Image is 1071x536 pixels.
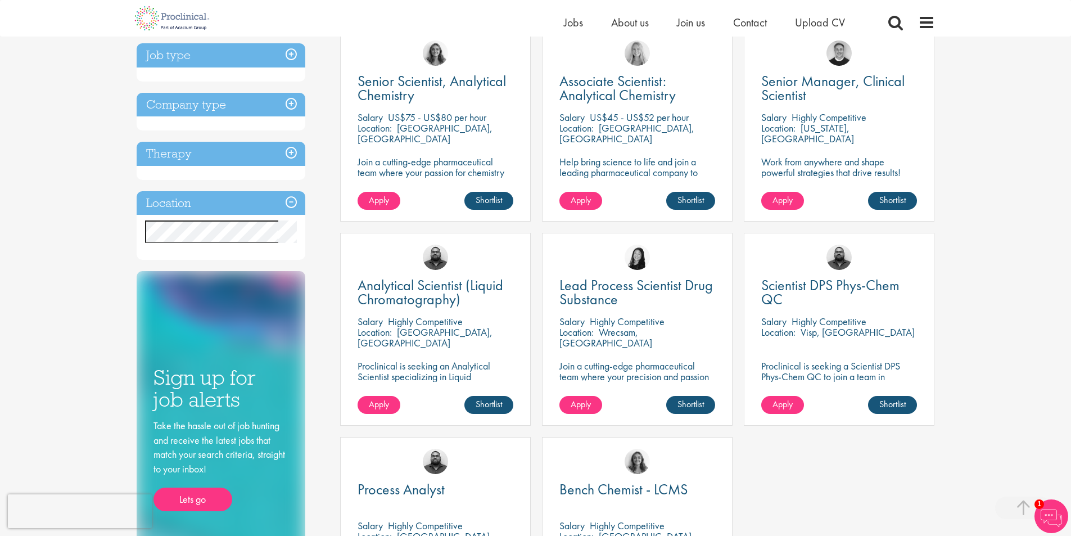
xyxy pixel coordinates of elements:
a: Apply [559,396,602,414]
a: Shortlist [868,396,917,414]
a: Shortlist [464,396,513,414]
h3: Sign up for job alerts [153,367,288,410]
span: Senior Manager, Clinical Scientist [761,71,905,105]
a: Lets go [153,488,232,511]
span: Location: [358,326,392,339]
img: Chatbot [1034,499,1068,533]
span: Salary [559,315,585,328]
p: Wrecsam, [GEOGRAPHIC_DATA] [559,326,652,349]
span: Apply [369,194,389,206]
span: Lead Process Scientist Drug Substance [559,276,713,309]
p: Highly Competitive [590,519,665,532]
span: Apply [571,398,591,410]
p: Proclinical is seeking an Analytical Scientist specializing in Liquid Chromatography to join our ... [358,361,513,403]
span: Salary [358,519,383,532]
img: Jackie Cerchio [625,449,650,474]
a: Apply [761,396,804,414]
h3: Company type [137,93,305,117]
p: Highly Competitive [590,315,665,328]
img: Jackie Cerchio [423,40,448,66]
span: Salary [559,111,585,124]
span: Apply [369,398,389,410]
span: Salary [761,315,787,328]
a: Senior Scientist, Analytical Chemistry [358,74,513,102]
p: [GEOGRAPHIC_DATA], [GEOGRAPHIC_DATA] [358,121,492,145]
a: Shortlist [666,192,715,210]
a: Scientist DPS Phys-Chem QC [761,278,917,307]
span: Apply [772,194,793,206]
span: Associate Scientist: Analytical Chemistry [559,71,676,105]
span: Salary [761,111,787,124]
a: About us [611,15,649,30]
a: Process Analyst [358,483,513,497]
p: US$75 - US$80 per hour [388,111,486,124]
span: Apply [772,398,793,410]
a: Associate Scientist: Analytical Chemistry [559,74,715,102]
p: Join a cutting-edge pharmaceutical team where your precision and passion for quality will help sh... [559,361,715,403]
h3: Location [137,191,305,215]
span: Location: [358,121,392,134]
span: 1 [1034,499,1044,509]
img: Bo Forsen [826,40,852,66]
h3: Therapy [137,142,305,166]
span: Senior Scientist, Analytical Chemistry [358,71,506,105]
a: Apply [559,192,602,210]
a: Apply [358,192,400,210]
a: Senior Manager, Clinical Scientist [761,74,917,102]
h3: Job type [137,43,305,67]
p: Visp, [GEOGRAPHIC_DATA] [801,326,915,339]
a: Apply [358,396,400,414]
span: Bench Chemist - LCMS [559,480,688,499]
span: Process Analyst [358,480,445,499]
span: Location: [559,121,594,134]
img: Ashley Bennett [423,245,448,270]
img: Ashley Bennett [423,449,448,474]
p: US$45 - US$52 per hour [590,111,689,124]
span: Salary [559,519,585,532]
span: Location: [761,121,796,134]
img: Numhom Sudsok [625,245,650,270]
a: Shortlist [666,396,715,414]
iframe: reCAPTCHA [8,494,152,528]
span: Scientist DPS Phys-Chem QC [761,276,900,309]
span: Salary [358,111,383,124]
img: Shannon Briggs [625,40,650,66]
span: Apply [571,194,591,206]
span: Location: [761,326,796,339]
a: Lead Process Scientist Drug Substance [559,278,715,307]
span: Analytical Scientist (Liquid Chromatography) [358,276,503,309]
p: Highly Competitive [388,315,463,328]
span: Salary [358,315,383,328]
a: Upload CV [795,15,845,30]
a: Jobs [564,15,583,30]
p: Highly Competitive [388,519,463,532]
p: [US_STATE], [GEOGRAPHIC_DATA] [761,121,854,145]
div: Take the hassle out of job hunting and receive the latest jobs that match your search criteria, s... [153,418,288,511]
p: Highly Competitive [792,111,866,124]
a: Join us [677,15,705,30]
a: Shortlist [868,192,917,210]
p: Work from anywhere and shape powerful strategies that drive results! Enjoy the freedom of remote ... [761,156,917,199]
a: Shortlist [464,192,513,210]
img: Ashley Bennett [826,245,852,270]
a: Contact [733,15,767,30]
a: Apply [761,192,804,210]
p: [GEOGRAPHIC_DATA], [GEOGRAPHIC_DATA] [559,121,694,145]
p: [GEOGRAPHIC_DATA], [GEOGRAPHIC_DATA] [358,326,492,349]
p: Proclinical is seeking a Scientist DPS Phys-Chem QC to join a team in [GEOGRAPHIC_DATA] [761,361,917,393]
